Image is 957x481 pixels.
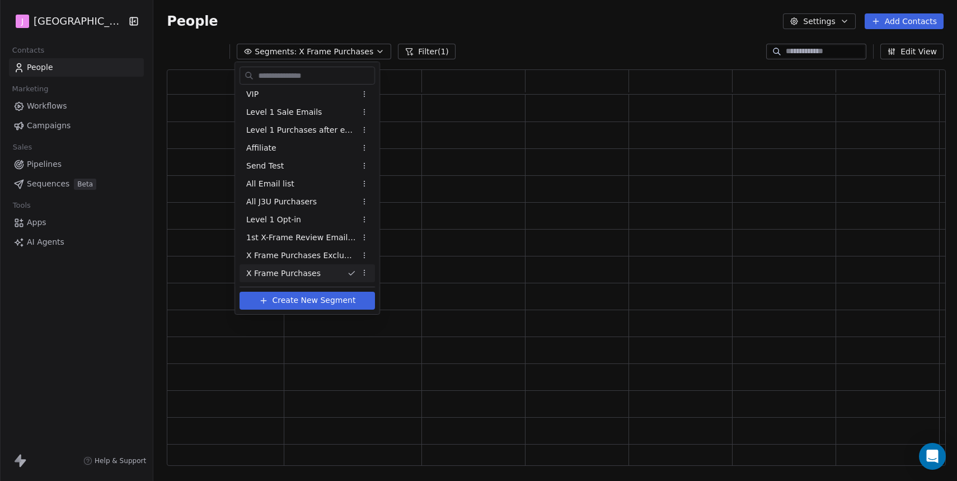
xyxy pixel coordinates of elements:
[273,295,356,306] span: Create New Segment
[246,160,284,172] span: Send Test
[246,214,301,226] span: Level 1 Opt-in
[240,292,375,310] button: Create New Segment
[246,232,356,244] span: 1st X-Frame Review Email Variation
[246,268,321,279] span: X Frame Purchases
[246,106,322,118] span: Level 1 Sale Emails
[246,178,294,190] span: All Email list
[246,142,276,154] span: Affiliate
[246,196,317,208] span: All J3U Purchasers
[240,31,375,408] div: Suggestions
[246,88,259,100] span: VIP
[246,124,356,136] span: Level 1 Purchases after export
[246,250,356,261] span: X Frame Purchases Excluding Video reviews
